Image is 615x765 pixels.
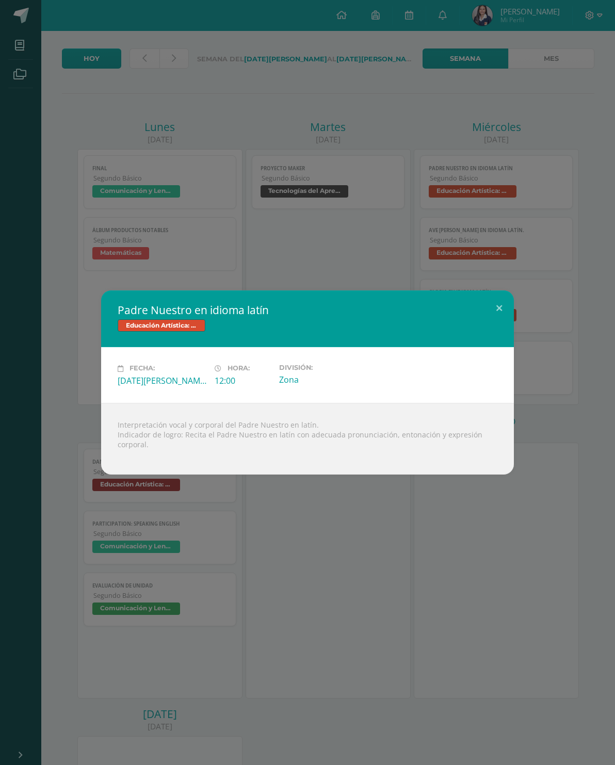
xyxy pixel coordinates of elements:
div: [DATE][PERSON_NAME] [118,375,206,386]
span: Educación Artística: Teatro [118,319,205,332]
div: 12:00 [215,375,271,386]
label: División: [279,364,368,371]
button: Close (Esc) [484,290,514,325]
span: Fecha: [130,365,155,372]
div: Zona [279,374,368,385]
span: Hora: [228,365,250,372]
h2: Padre Nuestro en idioma latín [118,303,497,317]
div: Interpretación vocal y corporal del Padre Nuestro en latín. Indicador de logro: Recita el Padre N... [101,403,514,475]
